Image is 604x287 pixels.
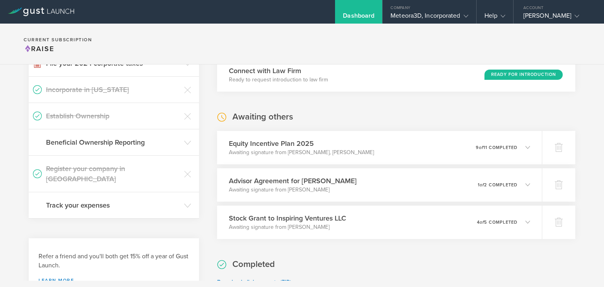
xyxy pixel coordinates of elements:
[217,58,575,92] div: Connect with Law FirmReady to request introduction to law firmReady for Introduction
[24,37,92,42] h2: Current Subscription
[229,213,346,223] h3: Stock Grant to Inspiring Ventures LLC
[229,149,374,156] p: Awaiting signature from [PERSON_NAME], [PERSON_NAME]
[477,220,517,224] p: 4 5 completed
[476,145,517,150] p: 9 11 completed
[39,278,189,283] a: Learn more
[39,252,189,270] h3: Refer a friend and you'll both get 15% off a year of Gust Launch.
[217,279,291,285] a: Download all documents (ZIP)
[523,12,590,24] div: [PERSON_NAME]
[343,12,374,24] div: Dashboard
[229,186,357,194] p: Awaiting signature from [PERSON_NAME]
[229,138,374,149] h3: Equity Incentive Plan 2025
[484,70,563,80] div: Ready for Introduction
[229,223,346,231] p: Awaiting signature from [PERSON_NAME]
[484,12,505,24] div: Help
[229,176,357,186] h3: Advisor Agreement for [PERSON_NAME]
[232,259,275,270] h2: Completed
[46,85,180,95] h3: Incorporate in [US_STATE]
[232,111,293,123] h2: Awaiting others
[480,182,484,188] em: of
[46,111,180,121] h3: Establish Ownership
[24,44,54,53] span: Raise
[229,76,328,84] p: Ready to request introduction to law firm
[390,12,468,24] div: Meteora3D, Incorporated
[479,145,483,150] em: of
[478,183,517,187] p: 1 2 completed
[480,220,484,225] em: of
[46,137,180,147] h3: Beneficial Ownership Reporting
[46,164,180,184] h3: Register your company in [GEOGRAPHIC_DATA]
[229,66,328,76] h3: Connect with Law Firm
[46,200,180,210] h3: Track your expenses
